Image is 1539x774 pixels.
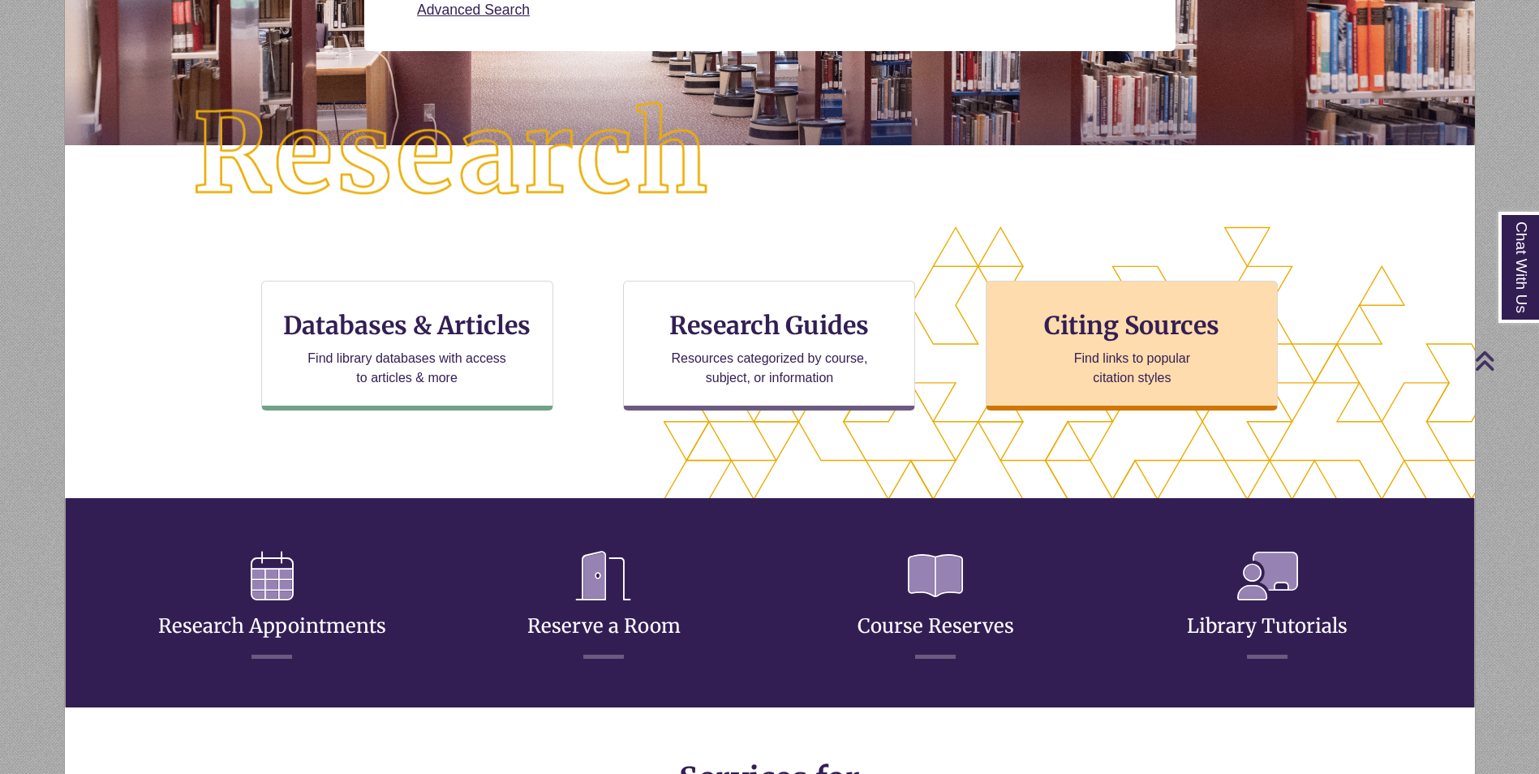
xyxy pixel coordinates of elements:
p: Find links to popular citation styles [1053,349,1211,388]
img: Research [135,45,769,265]
h3: Research Guides [637,310,901,341]
a: Citing Sources Find links to popular citation styles [986,281,1278,411]
h3: Citing Sources [1034,310,1232,341]
a: Course Reserves [858,574,1014,639]
a: Library Tutorials [1187,574,1348,639]
a: Reserve a Room [527,574,681,639]
a: Back to Top [1474,350,1535,372]
a: Advanced Search [417,2,530,18]
p: Resources categorized by course, subject, or information [664,349,875,388]
a: Research Appointments [158,574,386,639]
h3: Databases & Articles [275,310,540,341]
p: Find library databases with access to articles & more [301,349,513,388]
a: Research Guides Resources categorized by course, subject, or information [623,281,915,411]
a: Databases & Articles Find library databases with access to articles & more [261,281,553,411]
